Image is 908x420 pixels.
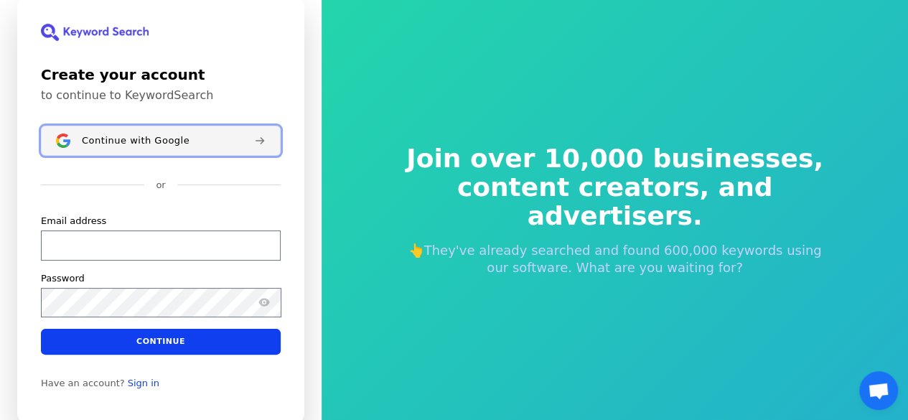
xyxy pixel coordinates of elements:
[859,371,898,410] a: Open chat
[41,88,281,103] p: to continue to KeywordSearch
[41,126,281,156] button: Sign in with GoogleContinue with Google
[56,134,70,148] img: Sign in with Google
[41,215,106,228] label: Email address
[156,179,165,192] p: or
[256,294,273,311] button: Show password
[41,272,85,285] label: Password
[41,329,281,355] button: Continue
[397,242,833,276] p: 👆They've already searched and found 600,000 keywords using our software. What are you waiting for?
[397,144,833,173] span: Join over 10,000 businesses,
[41,24,149,41] img: KeywordSearch
[41,64,281,85] h1: Create your account
[41,378,125,389] span: Have an account?
[128,378,159,389] a: Sign in
[82,135,189,146] span: Continue with Google
[397,173,833,230] span: content creators, and advertisers.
